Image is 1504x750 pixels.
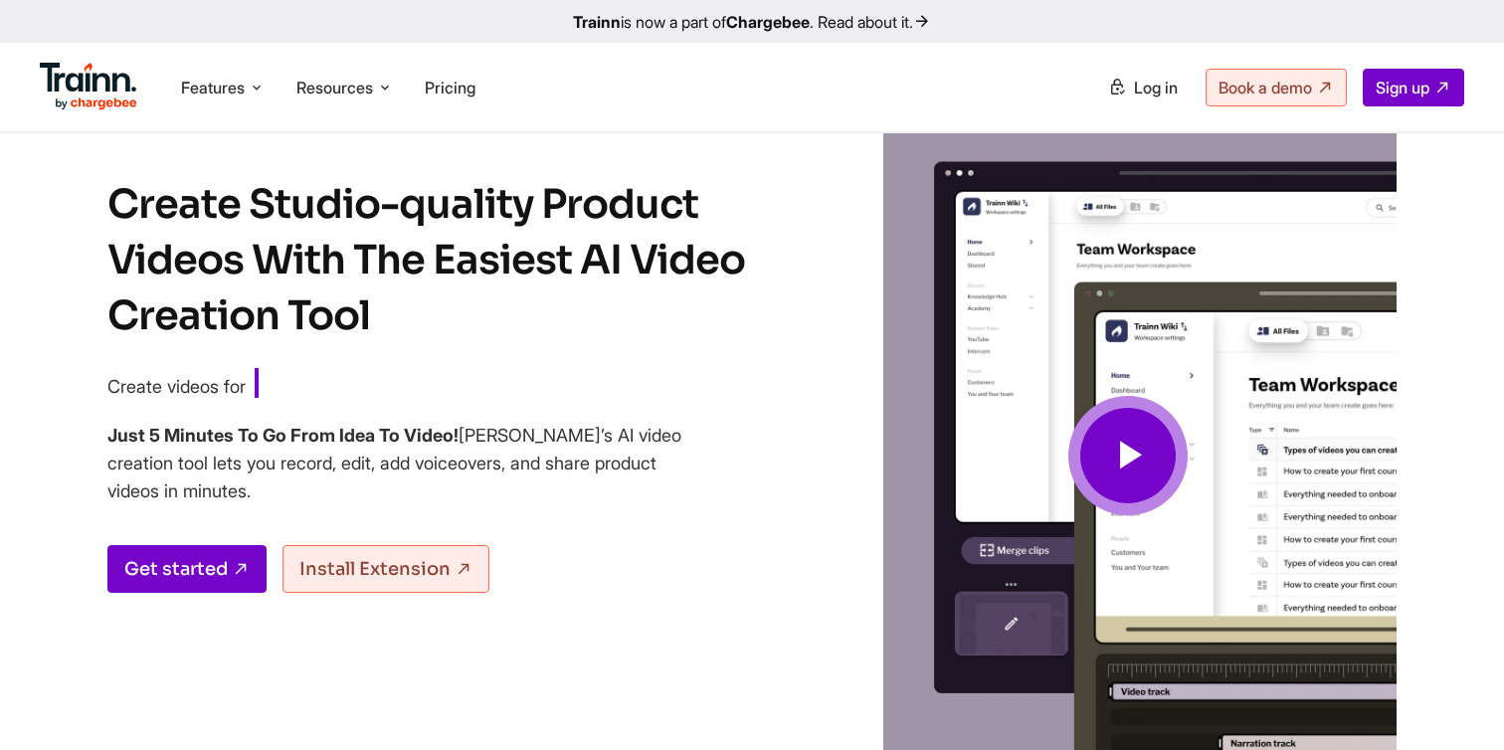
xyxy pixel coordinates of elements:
[40,63,137,110] img: Trainn Logo
[296,77,373,98] span: Resources
[1206,69,1347,106] a: Book a demo
[1363,69,1464,106] a: Sign up
[1096,70,1190,105] a: Log in
[282,545,489,593] a: Install Extension
[107,422,684,505] h4: [PERSON_NAME]’s AI video creation tool lets you record, edit, add voiceovers, and share product v...
[107,177,784,344] h1: Create Studio-quality Product Videos With The Easiest AI Video Creation Tool
[726,12,810,32] b: Chargebee
[255,368,505,402] span: Customer Training
[107,545,267,593] a: Get started
[573,12,621,32] b: Trainn
[1376,78,1429,97] span: Sign up
[107,425,459,446] b: Just 5 Minutes To Go From Idea To Video!
[425,78,475,97] a: Pricing
[1405,655,1504,750] iframe: Chat Widget
[107,376,246,397] span: Create videos for
[181,77,245,98] span: Features
[1219,78,1312,97] span: Book a demo
[1134,78,1178,97] span: Log in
